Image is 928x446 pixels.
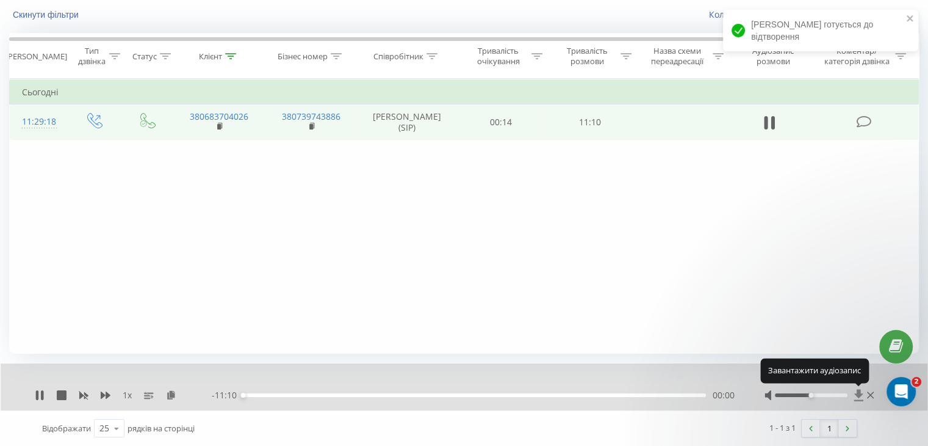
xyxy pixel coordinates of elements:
a: 1 [820,420,838,437]
div: Тип дзвінка [77,46,106,67]
td: Сьогодні [10,80,919,104]
td: 11:10 [545,104,634,140]
button: Скинути фільтри [9,9,85,20]
td: [PERSON_NAME] (SIP) [358,104,457,140]
div: Бізнес номер [278,51,328,62]
button: close [906,13,915,25]
a: 380683704026 [190,111,248,122]
div: Accessibility label [808,393,813,398]
span: 2 [912,377,921,387]
iframe: Intercom live chat [887,377,916,406]
div: Завантажити аудіозапис [760,359,869,383]
div: Тривалість розмови [556,46,617,67]
div: Назва схеми переадресації [646,46,710,67]
div: Статус [132,51,157,62]
a: 380739743886 [282,111,340,122]
div: 25 [99,422,109,434]
div: 1 - 1 з 1 [769,422,796,434]
span: 00:00 [712,389,734,401]
td: 00:14 [457,104,545,140]
div: 11:29:18 [22,110,54,134]
div: [PERSON_NAME] [5,51,67,62]
a: Коли дані можуть відрізнятися вiд інших систем [709,9,919,20]
div: [PERSON_NAME] готується до відтворення [723,10,918,51]
span: - 11:10 [212,389,243,401]
div: Accessibility label [240,393,245,398]
span: 1 x [123,389,132,401]
div: Співробітник [373,51,423,62]
div: Клієнт [199,51,222,62]
div: Тривалість очікування [468,46,529,67]
span: рядків на сторінці [128,423,195,434]
span: Відображати [42,423,91,434]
